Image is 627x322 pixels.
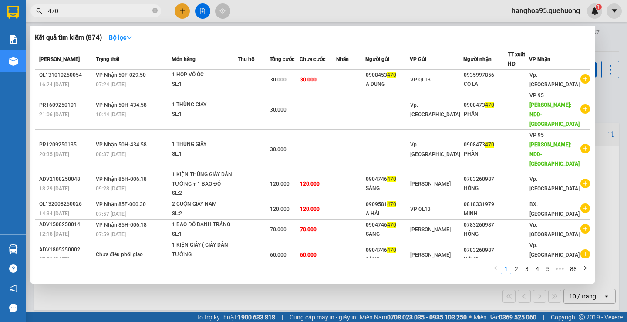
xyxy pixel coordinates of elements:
span: 07:57 [DATE] [96,211,126,217]
li: 88 [567,264,580,274]
div: 0783260987 [464,175,507,184]
span: 08:37 [DATE] [96,151,126,157]
div: PHẤN [464,149,507,159]
span: 12:18 [DATE] [39,231,69,237]
div: 0908453 [366,71,409,80]
li: 5 [543,264,553,274]
span: Chưa cước [300,56,325,62]
div: 1 THÙNG GIẤY [172,140,237,149]
div: SÁNG [366,255,409,264]
span: VP 95 [529,132,544,138]
span: VP Nhận [529,56,550,62]
span: Vp. [GEOGRAPHIC_DATA] [529,72,580,88]
a: 2 [512,264,521,274]
span: Vp. [GEOGRAPHIC_DATA] [529,176,580,192]
div: 0783260987 [464,220,507,230]
div: 0904746 [366,175,409,184]
img: warehouse-icon [9,57,18,66]
span: right [583,265,588,271]
span: BX. [GEOGRAPHIC_DATA] [529,201,580,217]
span: VP Nhận 85H-006.18 [96,176,147,182]
span: VP Nhận 85H-006.18 [96,222,147,228]
li: Next 5 Pages [553,264,567,274]
span: 30.000 [270,107,287,113]
span: 10:44 [DATE] [96,112,126,118]
span: 07:50 [DATE] [39,256,69,262]
div: HỒNG [464,184,507,193]
div: ADV2108250048 [39,175,93,184]
li: Previous Page [490,264,501,274]
div: 1 HOP VỎ ÓC [172,70,237,80]
span: Trạng thái [96,56,119,62]
button: left [490,264,501,274]
span: VP Nhận 50H-434.58 [96,102,147,108]
span: [PERSON_NAME] [410,227,451,233]
input: Tìm tên, số ĐT hoặc mã đơn [48,6,151,16]
span: search [36,8,42,14]
div: 2 CUỘN GIẤY NAM [172,200,237,209]
span: 470 [387,222,396,228]
span: VP Nhận 50H-434.58 [96,142,147,148]
a: 88 [567,264,580,274]
strong: Bộ lọc [109,34,132,41]
span: 60.000 [270,252,287,258]
div: 1 BAO ĐỎ BÁNH TRÁNG [172,220,237,230]
span: Vp. [GEOGRAPHIC_DATA] [410,142,460,157]
a: 1 [501,264,511,274]
div: SÁNG [366,184,409,193]
div: 0783260987 [464,246,507,255]
span: [PERSON_NAME] [410,181,451,187]
span: down [126,34,132,41]
div: QL131010250054 [39,71,93,80]
span: [PERSON_NAME] [39,56,80,62]
span: 120.000 [270,181,290,187]
span: Thu hộ [238,56,254,62]
div: MINH [464,209,507,218]
div: HỒNG [464,230,507,239]
div: SL: 1 [172,230,237,239]
div: CÔ LAI [464,80,507,89]
li: 4 [532,264,543,274]
span: Vp. [GEOGRAPHIC_DATA] [410,102,460,118]
span: VP Nhận 85F-000.30 [96,201,146,207]
span: VP Nhận 50F-029.50 [96,72,146,78]
span: Người gửi [365,56,389,62]
span: 470 [387,201,396,207]
div: 0904746 [366,246,409,255]
span: 14:34 [DATE] [39,210,69,217]
div: PHẤN [464,110,507,119]
div: 0935997856 [464,71,507,80]
span: close-circle [152,8,158,13]
div: HỒNG [464,255,507,264]
span: 30.000 [300,77,317,83]
img: logo-vxr [7,6,19,19]
div: 0908473 [464,140,507,149]
img: solution-icon [9,35,18,44]
div: ADV1508250014 [39,220,93,229]
span: 470 [387,247,396,253]
span: 09:28 [DATE] [96,186,126,192]
span: question-circle [9,264,17,273]
div: 1 KIỆN THÙNG GIẤY DÁN TƯỜNG + 1 BAO ĐỎ [172,170,237,189]
a: 4 [533,264,542,274]
div: SÁNG [366,230,409,239]
li: Next Page [580,264,590,274]
span: 16:24 [DATE] [39,81,69,88]
img: warehouse-icon [9,244,18,254]
div: SL: 1 [172,110,237,119]
span: 470 [387,176,396,182]
div: 1 THÙNG GIẤY [172,100,237,110]
span: Người nhận [463,56,492,62]
div: QL132008250026 [39,200,93,209]
span: 120.000 [270,206,290,212]
span: 120.000 [300,181,320,187]
div: PR1209250135 [39,140,93,149]
span: VP QL13 [410,206,431,212]
a: 3 [522,264,532,274]
span: 70.000 [270,227,287,233]
span: plus-circle [580,179,590,188]
li: 3 [522,264,532,274]
button: right [580,264,590,274]
span: 470 [485,142,494,148]
span: plus-circle [580,249,590,259]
